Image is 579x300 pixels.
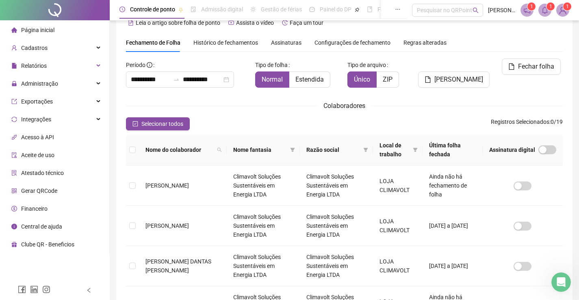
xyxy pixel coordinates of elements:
span: home [11,27,17,33]
span: [PERSON_NAME] DANTAS [PERSON_NAME] [145,258,211,274]
span: Admissão digital [201,6,243,13]
span: Relatórios [21,63,47,69]
span: to [173,76,180,83]
span: Registros Selecionados [491,119,549,125]
span: file-done [191,6,196,12]
span: file [11,63,17,69]
span: 1 [549,4,552,9]
sup: 1 [546,2,555,11]
span: search [217,147,222,152]
td: Climavolt Soluções Sustentáveis em Energia LTDA [300,166,373,206]
span: Estendida [295,76,324,83]
span: [PERSON_NAME] [488,6,516,15]
span: instagram [42,285,50,294]
span: filter [413,147,418,152]
span: qrcode [11,188,17,194]
span: Central de ajuda [21,223,62,230]
span: Configurações de fechamento [314,40,390,45]
span: [PERSON_NAME] [434,75,483,84]
span: linkedin [30,285,38,294]
span: ellipsis [395,6,401,12]
span: api [11,134,17,140]
span: Integrações [21,116,51,123]
span: Período [126,62,145,68]
span: info-circle [11,224,17,229]
td: LOJA CLIMAVOLT [373,246,423,286]
span: notification [523,6,531,14]
span: dollar [11,206,17,212]
td: Climavolt Soluções Sustentáveis em Energia LTDA [300,206,373,246]
span: 1 [530,4,533,9]
span: file [508,63,515,70]
span: Página inicial [21,27,54,33]
span: Assinaturas [271,40,301,45]
span: Administração [21,80,58,87]
span: file-text [128,20,134,26]
span: : 0 / 19 [491,117,563,130]
span: search [473,7,479,13]
td: Climavolt Soluções Sustentáveis em Energia LTDA [227,246,300,286]
span: Regras alteradas [403,40,447,45]
span: book [367,6,373,12]
span: solution [11,170,17,176]
span: Nome do colaborador [145,145,214,154]
span: filter [290,147,295,152]
span: Clube QR - Beneficios [21,241,74,248]
span: Ainda não há fechamento de folha [429,173,467,198]
span: swap-right [173,76,180,83]
img: 36447 [557,4,569,16]
span: Fechar folha [518,62,554,71]
span: Folha de pagamento [377,6,429,13]
span: filter [362,144,370,156]
th: Última folha fechada [423,134,483,166]
span: Colaboradores [323,102,365,110]
span: sun [250,6,256,12]
span: Nome fantasia [233,145,287,154]
span: Gestão de férias [261,6,302,13]
span: Tipo de folha [255,60,288,69]
span: Fechamento de Folha [126,39,180,46]
span: Acesso à API [21,134,54,140]
button: [PERSON_NAME] [418,71,490,88]
span: Exportações [21,98,53,105]
td: [DATE] a [DATE] [423,246,483,286]
span: file [425,76,431,83]
span: Assinatura digital [489,145,535,154]
span: Razão social [306,145,360,154]
span: gift [11,242,17,247]
span: info-circle [147,62,152,68]
span: ZIP [383,76,393,83]
span: Tipo de arquivo [347,60,386,69]
td: Climavolt Soluções Sustentáveis em Energia LTDA [300,246,373,286]
span: facebook [18,285,26,294]
span: dashboard [309,6,315,12]
span: Histórico de fechamentos [193,39,258,46]
td: LOJA CLIMAVOLT [373,206,423,246]
span: Leia o artigo sobre folha de ponto [136,19,220,26]
span: [PERSON_NAME] [145,182,189,189]
span: Local de trabalho [379,141,410,159]
span: Único [354,76,370,83]
td: [DATE] a [DATE] [423,206,483,246]
iframe: Intercom live chat [551,272,571,292]
span: Financeiro [21,205,48,212]
span: left [86,287,92,293]
span: filter [411,139,419,160]
span: Aceite de uso [21,152,54,158]
span: filter [363,147,368,152]
span: clock-circle [119,6,125,12]
span: Faça um tour [290,19,323,26]
span: search [215,144,223,156]
span: youtube [228,20,234,26]
span: sync [11,117,17,122]
span: lock [11,81,17,86]
span: Gerar QRCode [21,188,57,194]
span: Painel do DP [320,6,351,13]
button: Selecionar todos [126,117,190,130]
td: LOJA CLIMAVOLT [373,166,423,206]
td: Climavolt Soluções Sustentáveis em Energia LTDA [227,166,300,206]
span: Assista o vídeo [236,19,274,26]
span: history [282,20,288,26]
span: user-add [11,45,17,51]
sup: 1 [527,2,536,11]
